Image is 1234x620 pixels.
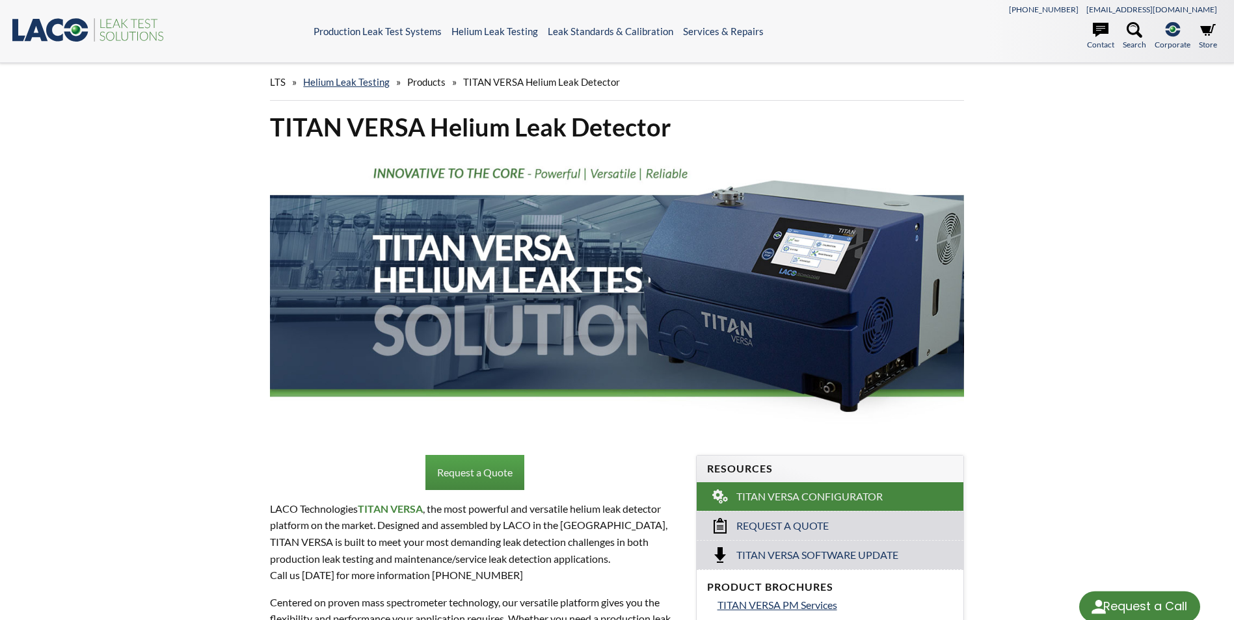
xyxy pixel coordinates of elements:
[358,502,423,515] strong: TITAN VERSA
[718,599,837,611] span: TITAN VERSA PM Services
[1123,22,1146,51] a: Search
[1155,38,1190,51] span: Corporate
[683,25,764,37] a: Services & Repairs
[736,519,829,533] span: Request a Quote
[314,25,442,37] a: Production Leak Test Systems
[707,580,953,594] h4: Product Brochures
[697,482,963,511] a: TITAN VERSA Configurator
[407,76,446,88] span: Products
[270,64,963,101] div: » » »
[270,500,680,584] p: LACO Technologies , the most powerful and versatile helium leak detector platform on the market. ...
[707,462,953,476] h4: Resources
[451,25,538,37] a: Helium Leak Testing
[697,511,963,540] a: Request a Quote
[1009,5,1079,14] a: [PHONE_NUMBER]
[736,490,883,504] span: TITAN VERSA Configurator
[1088,597,1109,617] img: round button
[303,76,390,88] a: Helium Leak Testing
[270,153,963,431] img: TITAN VERSA Helium Leak Test Solutions header
[1199,22,1217,51] a: Store
[1086,5,1217,14] a: [EMAIL_ADDRESS][DOMAIN_NAME]
[697,540,963,569] a: Titan Versa Software Update
[425,455,524,490] a: Request a Quote
[270,111,963,143] h1: TITAN VERSA Helium Leak Detector
[718,597,953,614] a: TITAN VERSA PM Services
[463,76,620,88] span: TITAN VERSA Helium Leak Detector
[270,76,286,88] span: LTS
[736,549,898,562] span: Titan Versa Software Update
[1087,22,1114,51] a: Contact
[548,25,673,37] a: Leak Standards & Calibration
